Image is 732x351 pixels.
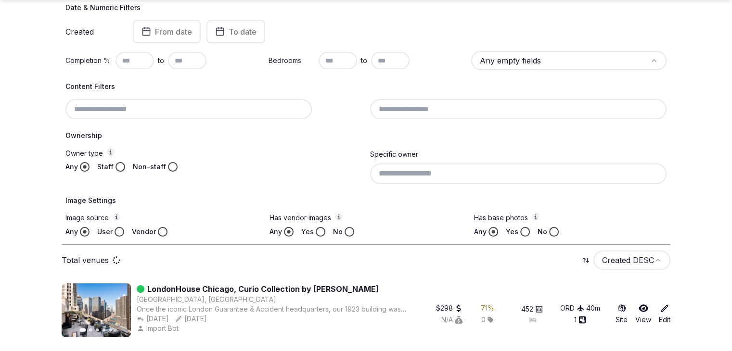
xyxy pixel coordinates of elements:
label: Non-staff [133,162,166,172]
label: Image source [65,213,258,223]
label: Completion % [65,56,112,65]
label: Has base photos [474,213,667,223]
label: No [333,227,343,237]
label: Any [270,227,282,237]
label: Staff [97,162,114,172]
button: Owner type [107,148,115,156]
h4: Ownership [65,131,667,140]
label: Vendor [132,227,156,237]
label: Any [65,162,78,172]
a: Edit [659,303,670,325]
label: Has vendor images [270,213,462,223]
h4: Image Settings [65,196,667,205]
button: Go to slide 5 [109,328,112,331]
button: [GEOGRAPHIC_DATA], [GEOGRAPHIC_DATA] [137,295,276,304]
span: to [361,56,367,65]
button: Go to slide 2 [89,328,92,331]
span: to [158,56,164,65]
div: 40 m [586,303,600,313]
label: User [97,227,113,237]
button: From date [133,20,201,43]
label: Created [65,28,119,36]
a: Site [616,303,628,325]
button: ORD [560,303,584,313]
span: To date [229,27,257,37]
a: View [635,303,651,325]
button: Import Bot [137,324,180,333]
button: N/A [441,315,462,325]
button: Go to slide 1 [80,328,86,332]
button: $298 [436,303,462,313]
label: Owner type [65,148,362,158]
img: Featured image for LondonHouse Chicago, Curio Collection by Hilton [62,283,131,337]
div: Once the iconic London Guarantee & Accident headquarters, our 1923 building was renowned as one o... [137,304,407,314]
label: Any [65,227,78,237]
button: Image source [113,213,120,221]
button: Go to slide 3 [96,328,99,331]
span: From date [155,27,192,37]
button: [DATE] [137,314,169,324]
button: To date [206,20,265,43]
p: Total venues [62,255,109,265]
label: Bedrooms [269,56,315,65]
button: Go to slide 4 [103,328,105,331]
label: Any [474,227,487,237]
label: Yes [506,227,518,237]
span: 0 [481,315,486,325]
button: [DATE] [175,314,207,324]
button: Has base photos [532,213,539,221]
span: 452 [521,304,533,314]
div: 71 % [481,303,494,313]
button: Has vendor images [335,213,343,221]
button: 452 [521,304,543,314]
button: 1 [574,315,586,325]
button: 71% [481,303,494,313]
a: LondonHouse Chicago, Curio Collection by [PERSON_NAME] [147,283,379,295]
label: Yes [301,227,314,237]
h4: Content Filters [65,82,667,91]
button: 40m [586,303,600,313]
label: No [538,227,547,237]
label: Specific owner [370,150,418,158]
